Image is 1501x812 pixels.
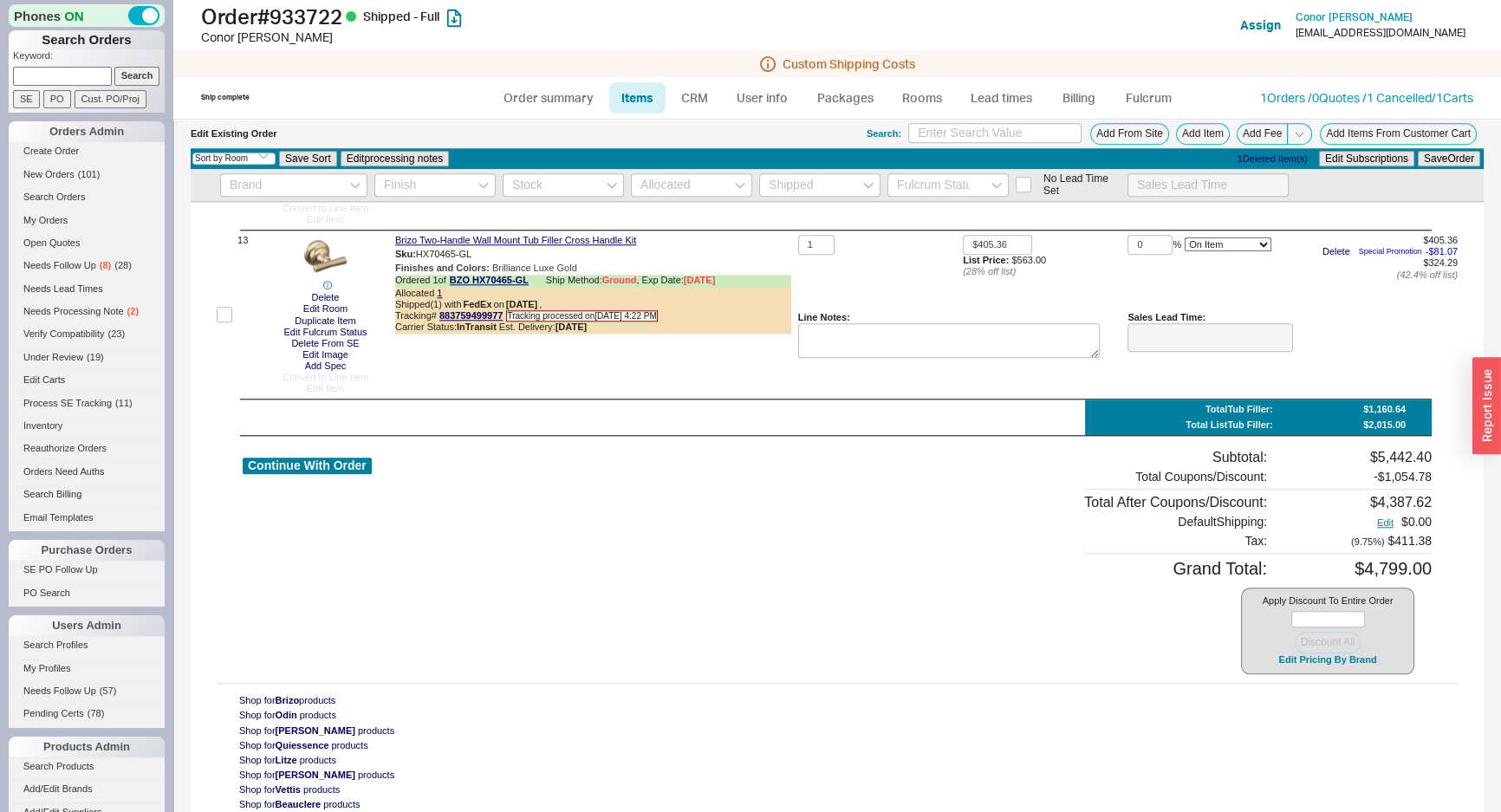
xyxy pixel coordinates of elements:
[23,306,124,316] span: Needs Processing Note
[395,249,416,259] span: Sku:
[416,249,471,259] span: HX70465-GL
[9,371,165,389] a: Edit Carts
[958,82,1045,114] a: Lead times
[1084,494,1267,510] div: Total After Coupons/Discount:
[887,173,1009,197] input: Fulcrum Status
[1127,312,1292,323] div: Sales Lead Time:
[395,322,499,332] span: Carrier Status:
[9,325,165,343] a: Verify Compatibility(23)
[1296,10,1413,23] span: Conor [PERSON_NAME]
[9,485,165,503] a: Search Billing
[1084,470,1267,484] div: Total Coupons/Discount:
[75,90,146,108] input: Cust. PO/Proj
[1173,239,1181,250] span: %
[684,275,715,285] span: [DATE]
[1363,404,1406,415] div: $1,160.64
[234,769,400,782] button: Shop for[PERSON_NAME] products
[234,783,345,796] button: Shop forVettis products
[395,299,791,310] div: Shipped ( 1 ) with on ,
[115,398,133,408] span: ( 11 )
[9,659,165,678] a: My Profiles
[237,235,248,394] span: 13
[1302,515,1432,529] div: $0.00
[7,4,166,27] div: Phones
[9,636,165,654] a: Search Profiles
[297,349,354,361] button: Edit Image
[1295,632,1361,653] button: Discount All
[9,142,165,160] a: Create Order
[9,302,165,321] a: Needs Processing Note(2)
[9,705,165,723] a: Pending Certs(78)
[1237,123,1288,145] button: Add Fee
[298,303,353,315] button: Edit Room
[100,260,111,270] span: ( 8 )
[1423,235,1458,245] span: $405.36
[1387,534,1432,548] span: $411.38
[506,299,537,310] b: [DATE]
[277,203,374,214] button: Convert to Line Item
[1043,172,1117,198] span: No Lead Time Set
[1016,177,1031,192] input: No Lead Time Set
[276,755,297,765] span: Litze
[669,82,720,114] a: CRM
[302,214,349,225] button: Edit Item
[9,439,165,458] a: Reauthorize Orders
[1320,123,1477,145] button: Add Items From Customer Cart
[9,121,165,142] div: Orders Admin
[1090,123,1169,145] button: Add From Site
[395,275,791,288] div: Ordered 1 of Ship Method:
[276,725,355,736] span: [PERSON_NAME]
[478,182,489,189] svg: open menu
[286,338,364,349] button: Delete From SE
[127,306,139,316] span: ( 2 )
[607,182,617,189] svg: open menu
[9,257,165,275] a: Needs Follow Up(8)(28)
[23,708,84,718] span: Pending Certs
[1296,11,1413,23] a: Conor [PERSON_NAME]
[363,9,439,23] span: Shipped - Full
[350,182,361,189] svg: open menu
[234,798,365,811] button: Shop forBeauclere products
[9,394,165,412] a: Process SE Tracking(11)
[276,695,300,705] span: Brizo
[88,708,105,718] span: ( 78 )
[457,322,497,332] b: InTransit
[9,757,165,776] a: Search Products
[9,166,165,184] a: New Orders(101)
[1359,247,1422,257] span: Special Promotion
[234,694,341,707] button: Shop forBrizoproducts
[1049,82,1109,114] a: Billing
[798,312,1101,323] div: Line Notes:
[867,128,901,140] div: Search:
[1302,449,1432,465] div: $5,442.40
[759,173,880,197] input: Shipped
[276,740,329,750] span: Quiessence
[9,188,165,206] a: Search Orders
[9,584,165,602] a: PO Search
[1205,404,1273,415] div: Total Tub Filler :
[108,328,126,339] span: ( 23 )
[9,280,165,298] a: Needs Lead Times
[191,128,277,140] div: Edit Existing Order
[889,82,954,114] a: Rooms
[13,49,165,67] p: Keyword:
[43,90,71,108] input: PO
[1182,127,1224,140] span: Add Item
[804,82,886,114] a: Packages
[201,29,755,46] div: Conor [PERSON_NAME]
[78,169,101,179] span: ( 101 )
[1176,123,1230,145] button: Add Item
[1260,90,1432,105] a: 1Orders /0Quotes /1 Cancelled
[23,352,83,362] span: Under Review
[13,90,40,108] input: SE
[87,352,104,362] span: ( 19 )
[279,327,373,338] button: Edit Fulcrum Status
[234,709,341,722] button: Shop forOdin products
[220,173,367,197] input: Brand
[1302,470,1432,484] div: - $1,054.78
[276,710,297,720] span: Odin
[1372,517,1399,529] button: Edit
[304,235,347,277] img: HX70465-GL-B1_ffpzlz
[463,299,491,310] b: FedEx
[735,182,745,189] svg: open menu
